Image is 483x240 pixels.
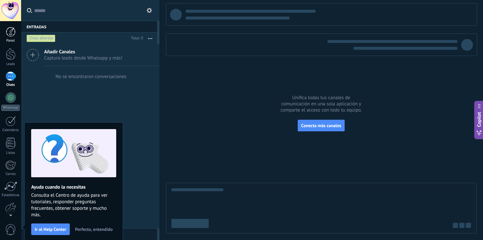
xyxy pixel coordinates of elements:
span: Consulta el Centro de ayuda para ver tutoriales, responder preguntas frecuentes, obtener soporte ... [31,192,116,218]
button: Perfecto, entendido [72,224,116,234]
span: Perfecto, entendido [75,227,113,232]
div: Panel [1,39,20,43]
button: Ir al Help Center [31,223,70,235]
div: Estadísticas [1,193,20,197]
div: Calendario [1,128,20,132]
span: Copilot [476,112,482,127]
div: Listas [1,151,20,155]
span: Añadir Canales [44,49,122,55]
span: Ir al Help Center [35,227,66,232]
h2: Ayuda cuando la necesitas [31,184,116,190]
div: Leads [1,62,20,66]
span: Captura leads desde Whatsapp y más! [44,55,122,61]
div: Total: 0 [129,35,143,42]
div: Chats abiertos [27,34,56,42]
div: WhatsApp [1,105,20,111]
div: No se encontraron conversaciones [56,73,127,80]
div: Chats [1,83,20,87]
span: Conecta más canales [301,123,341,128]
div: Entradas [21,21,157,33]
button: Conecta más canales [298,120,345,131]
div: Correo [1,172,20,176]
